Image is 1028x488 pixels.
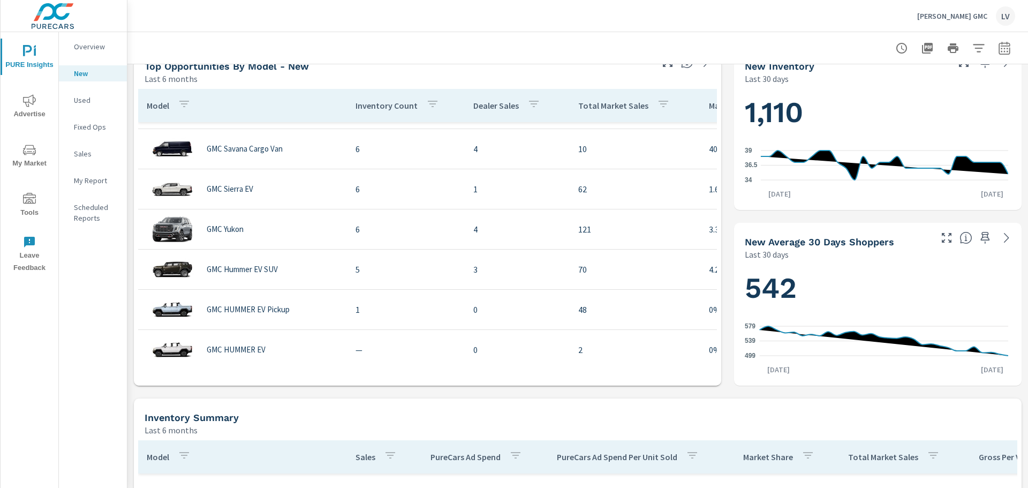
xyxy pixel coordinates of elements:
div: Used [59,92,127,108]
p: 0% [709,343,802,356]
p: Total Market Sales [578,100,648,111]
p: PureCars Ad Spend [430,452,501,462]
button: Apply Filters [968,37,989,59]
img: glamour [151,173,194,205]
text: 579 [745,322,755,330]
p: [DATE] [973,364,1011,375]
p: Inventory Count [356,100,418,111]
p: Dealer Sales [473,100,519,111]
p: Sales [74,148,118,159]
p: 2 [578,343,692,356]
p: New [74,68,118,79]
p: Model [147,100,169,111]
span: Advertise [4,94,55,121]
button: "Export Report to PDF" [917,37,938,59]
img: glamour [151,294,194,326]
h5: Inventory Summary [145,412,239,423]
p: GMC Hummer EV SUV [207,265,278,274]
p: — [356,343,456,356]
p: [DATE] [760,364,797,375]
p: 121 [578,223,692,236]
p: Overview [74,41,118,52]
p: 1 [356,303,456,316]
p: [PERSON_NAME] GMC [917,11,987,21]
p: 4 [473,223,561,236]
img: glamour [151,213,194,245]
text: 539 [745,337,755,345]
p: Last 6 months [145,72,198,85]
p: Sales [356,452,375,462]
p: Last 30 days [745,72,789,85]
p: Total Market Sales [848,452,918,462]
p: 0 [473,343,561,356]
p: 1 [473,183,561,196]
p: Market Share [709,100,759,111]
button: Make Fullscreen [938,229,955,246]
div: LV [996,6,1015,26]
p: [DATE] [973,189,1011,199]
button: Print Report [942,37,964,59]
p: 5 [356,263,456,276]
div: Sales [59,146,127,162]
p: 0% [709,303,802,316]
p: Last 6 months [145,424,198,437]
p: Used [74,95,118,106]
span: Leave Feedback [4,236,55,274]
p: Market Share [743,452,793,462]
text: 36.5 [745,162,758,169]
span: A rolling 30 day total of daily Shoppers on the dealership website, averaged over the selected da... [959,231,972,244]
div: New [59,65,127,81]
p: GMC HUMMER EV Pickup [207,305,290,314]
p: 10 [578,142,692,155]
text: 39 [745,147,752,154]
p: 6 [356,142,456,155]
p: 6 [356,223,456,236]
p: 4 [473,142,561,155]
p: 40% [709,142,802,155]
p: GMC Yukon [207,224,244,234]
p: 1.61% [709,183,802,196]
p: 3 [473,263,561,276]
div: nav menu [1,32,58,279]
p: 0 [473,303,561,316]
p: GMC Savana Cargo Van [207,144,283,154]
h1: 542 [745,270,1011,306]
span: My Market [4,144,55,170]
p: GMC HUMMER EV [207,345,266,355]
a: See more details in report [998,229,1015,246]
p: 3.31% [709,223,802,236]
text: 34 [745,176,752,184]
h1: 1,110 [745,94,1011,131]
div: Fixed Ops [59,119,127,135]
p: Model [147,452,169,462]
p: 70 [578,263,692,276]
p: Last 30 days [745,248,789,261]
p: PureCars Ad Spend Per Unit Sold [557,452,677,462]
span: Tools [4,193,55,219]
p: Fixed Ops [74,122,118,132]
p: My Report [74,175,118,186]
div: Scheduled Reports [59,199,127,226]
p: 4.29% [709,263,802,276]
p: GMC Sierra EV [207,184,253,194]
p: 62 [578,183,692,196]
p: [DATE] [761,189,798,199]
span: Save this to your personalized report [977,229,994,246]
h5: Top Opportunities by Model - New [145,61,309,72]
img: glamour [151,334,194,366]
p: 6 [356,183,456,196]
p: Scheduled Reports [74,202,118,223]
span: PURE Insights [4,45,55,71]
h5: New Average 30 Days Shoppers [745,236,894,247]
img: glamour [151,133,194,165]
button: Select Date Range [994,37,1015,59]
text: 499 [745,352,755,359]
div: My Report [59,172,127,189]
img: glamour [151,253,194,286]
h5: New Inventory [745,61,814,72]
p: 48 [578,303,692,316]
div: Overview [59,39,127,55]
